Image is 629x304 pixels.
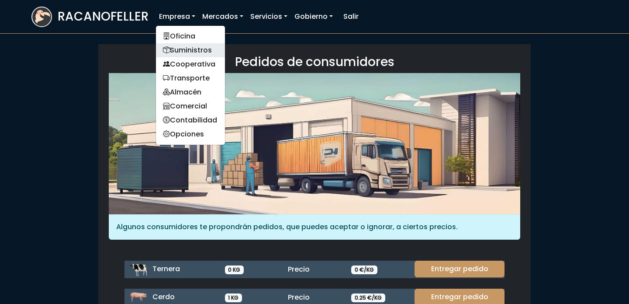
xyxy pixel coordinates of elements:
[156,8,199,25] a: Empresa
[130,261,147,278] img: ternera.png
[58,9,149,24] h3: RACANOFELLER
[225,266,244,274] span: 0 KG
[415,261,505,277] a: Entregar pedido
[156,57,225,71] a: Cooperativa
[351,294,385,302] span: 0.25 €/KG
[156,43,225,57] a: Suministros
[351,266,377,274] span: 0 €/KG
[283,264,346,275] div: Precio
[109,55,520,70] h3: Pedidos de consumidores
[340,8,362,25] a: Salir
[109,214,520,240] div: Algunos consumidores te propondrán pedidos, que puedes aceptar o ignorar, a ciertos precios.
[156,113,225,127] a: Contabilidad
[109,73,520,214] img: orders.jpg
[247,8,291,25] a: Servicios
[156,71,225,85] a: Transporte
[283,292,346,303] div: Precio
[156,85,225,99] a: Almacén
[225,294,242,302] span: 1 KG
[152,264,180,274] span: Ternera
[199,8,247,25] a: Mercados
[32,7,51,24] img: logoracarojo.png
[31,4,149,29] a: RACANOFELLER
[291,8,336,25] a: Gobierno
[152,292,175,302] span: Cerdo
[156,29,225,43] a: Oficina
[156,99,225,113] a: Comercial
[156,127,225,141] a: Opciones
